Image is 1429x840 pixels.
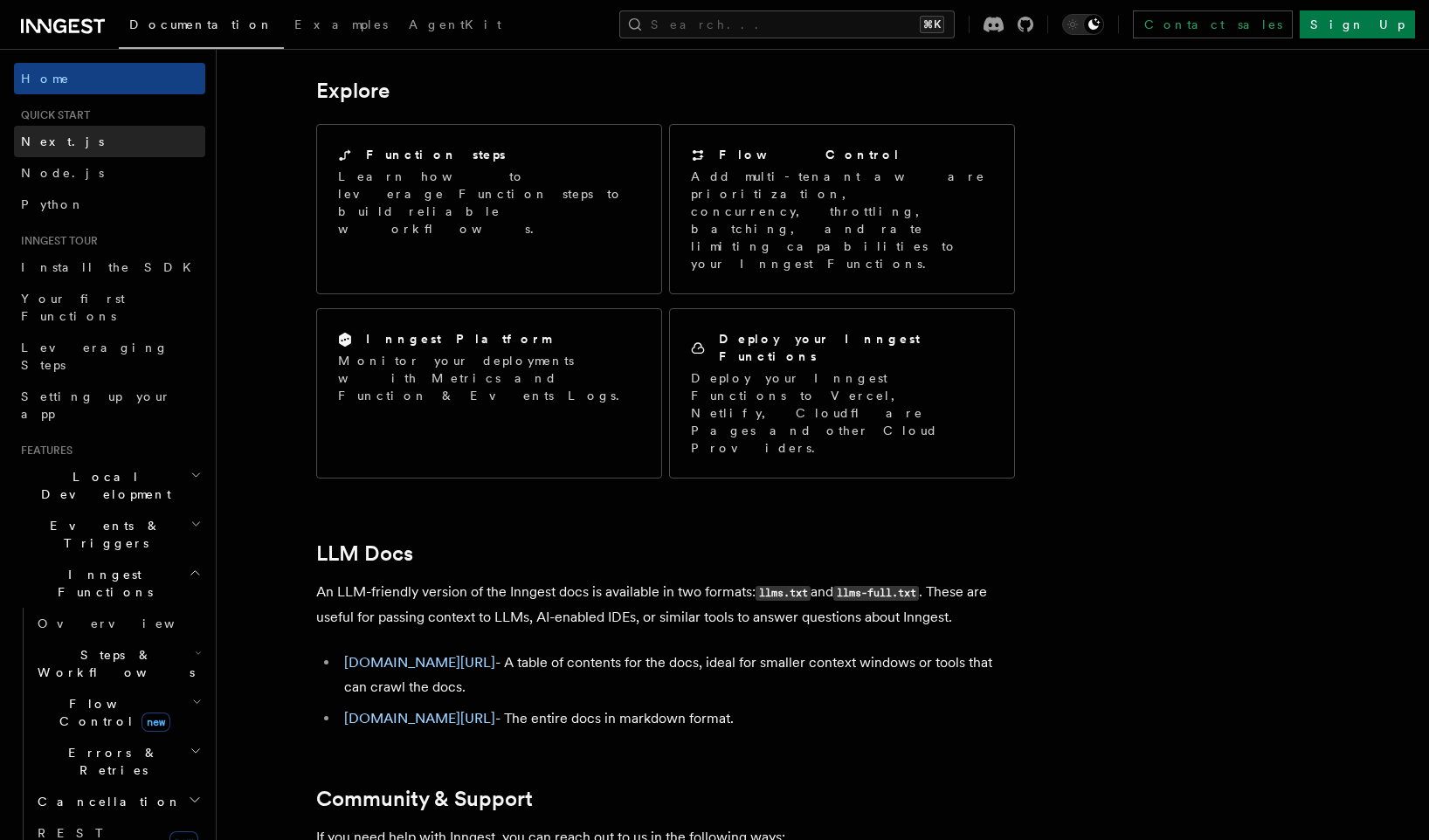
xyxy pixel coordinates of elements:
a: Python [14,189,205,220]
a: Documentation [119,5,284,49]
a: Your first Functions [14,283,205,332]
a: Sign Up [1300,10,1415,38]
a: Home [14,63,205,94]
button: Toggle dark mode [1062,14,1104,35]
a: Flow ControlAdd multi-tenant aware prioritization, concurrency, throttling, batching, and rate li... [669,124,1015,294]
span: Steps & Workflows [31,646,195,681]
a: Node.js [14,157,205,189]
button: Steps & Workflows [31,639,205,688]
button: Inngest Functions [14,559,205,608]
span: Events & Triggers [14,517,190,552]
span: Install the SDK [21,260,202,274]
button: Search...⌘K [619,10,955,38]
a: [DOMAIN_NAME][URL] [344,710,495,726]
a: Inngest PlatformMonitor your deployments with Metrics and Function & Events Logs. [316,308,662,479]
p: An LLM-friendly version of the Inngest docs is available in two formats: and . These are useful f... [316,580,1015,630]
span: Cancellation [31,793,182,810]
span: Setting up your app [21,389,171,421]
span: Flow Control [31,695,192,730]
button: Events & Triggers [14,510,205,559]
span: new [142,713,170,732]
span: Examples [294,17,388,31]
kbd: ⌘K [920,16,944,33]
a: LLM Docs [316,541,413,566]
a: Community & Support [316,787,533,811]
li: - The entire docs in markdown format. [339,706,1015,731]
span: Home [21,70,70,87]
button: Local Development [14,461,205,510]
code: llms.txt [756,586,811,601]
span: Documentation [129,17,273,31]
h2: Flow Control [719,146,901,163]
span: Leveraging Steps [21,341,169,372]
a: Leveraging Steps [14,332,205,381]
p: Deploy your Inngest Functions to Vercel, Netlify, Cloudflare Pages and other Cloud Providers. [691,369,993,457]
span: Overview [38,616,217,630]
h2: Function steps [366,146,506,163]
span: Quick start [14,108,90,122]
a: Contact sales [1133,10,1293,38]
a: Setting up your app [14,381,205,430]
a: [DOMAIN_NAME][URL] [344,654,495,671]
h2: Inngest Platform [366,330,551,348]
span: Features [14,444,72,458]
span: Next.js [21,134,104,148]
span: Your first Functions [21,292,125,323]
button: Errors & Retries [31,737,205,786]
h2: Deploy your Inngest Functions [719,330,993,365]
span: Local Development [14,468,190,503]
a: Examples [284,5,398,47]
span: Errors & Retries [31,744,190,779]
a: Explore [316,79,390,103]
span: Inngest Functions [14,566,189,601]
p: Add multi-tenant aware prioritization, concurrency, throttling, batching, and rate limiting capab... [691,168,993,272]
code: llms-full.txt [833,586,919,601]
a: Deploy your Inngest FunctionsDeploy your Inngest Functions to Vercel, Netlify, Cloudflare Pages a... [669,308,1015,479]
span: Node.js [21,166,104,180]
a: Install the SDK [14,251,205,283]
li: - A table of contents for the docs, ideal for smaller context windows or tools that can crawl the... [339,651,1015,699]
a: Function stepsLearn how to leverage Function steps to build reliable workflows. [316,124,662,294]
a: Next.js [14,126,205,157]
a: AgentKit [398,5,512,47]
p: Learn how to leverage Function steps to build reliable workflows. [338,168,640,238]
button: Cancellation [31,786,205,817]
span: Python [21,197,85,211]
span: Inngest tour [14,234,98,248]
a: Overview [31,608,205,639]
span: AgentKit [409,17,501,31]
p: Monitor your deployments with Metrics and Function & Events Logs. [338,352,640,404]
button: Flow Controlnew [31,688,205,737]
